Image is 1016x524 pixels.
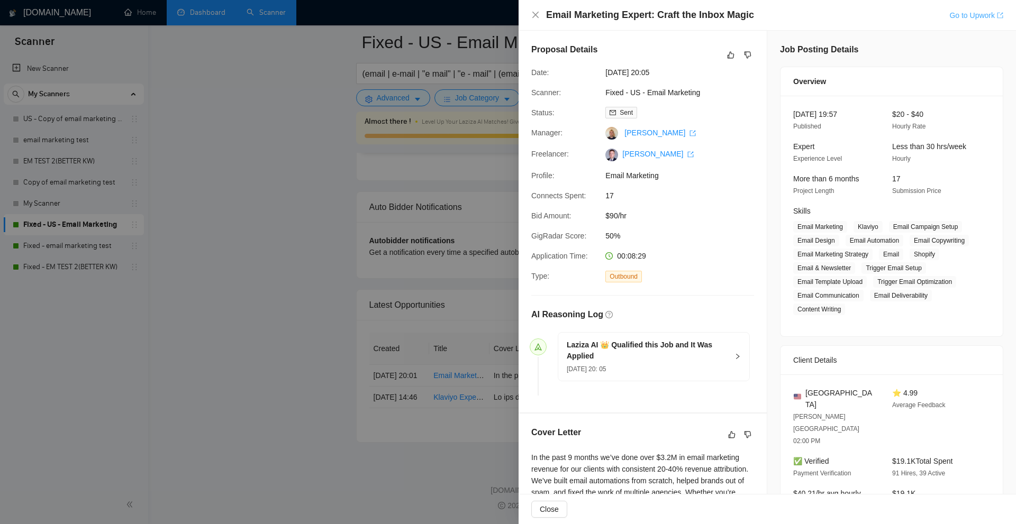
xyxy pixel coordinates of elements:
[605,190,764,201] span: 17
[910,235,969,246] span: Email Copywriting
[793,346,990,374] div: Client Details
[793,110,837,118] span: [DATE] 19:57
[531,43,597,56] h5: Proposal Details
[531,232,586,240] span: GigRadar Score:
[531,308,603,321] h5: AI Reasoning Log
[546,8,754,22] h4: Email Marketing Expert: Craft the Inbox Magic
[727,51,734,59] span: like
[892,389,918,397] span: ⭐ 4.99
[531,191,586,200] span: Connects Spent:
[892,155,911,162] span: Hourly
[531,426,581,439] h5: Cover Letter
[531,128,563,137] span: Manager:
[892,142,966,151] span: Less than 30 hrs/week
[910,249,939,260] span: Shopify
[805,387,875,410] span: [GEOGRAPHIC_DATA]
[605,230,764,242] span: 50%
[793,262,855,274] span: Email & Newsletter
[605,311,613,318] span: question-circle
[793,290,864,301] span: Email Communication
[744,430,751,439] span: dislike
[892,174,901,183] span: 17
[728,430,736,439] span: like
[854,221,883,233] span: Klaviyo
[892,110,923,118] span: $20 - $40
[997,12,1003,19] span: export
[892,457,952,465] span: $19.1K Total Spent
[531,11,540,20] button: Close
[793,457,829,465] span: ✅ Verified
[793,174,859,183] span: More than 6 months
[610,109,616,116] span: mail
[605,87,764,98] span: Fixed - US - Email Marketing
[605,271,642,282] span: Outbound
[780,43,858,56] h5: Job Posting Details
[793,207,811,215] span: Skills
[793,276,867,288] span: Email Template Upload
[793,304,845,315] span: Content Writing
[794,393,801,400] img: 🇺🇸
[793,76,826,87] span: Overview
[949,11,1003,20] a: Go to Upworkexport
[793,123,821,130] span: Published
[540,503,559,515] span: Close
[567,365,606,373] span: [DATE] 20: 05
[870,290,932,301] span: Email Deliverability
[793,155,842,162] span: Experience Level
[793,142,814,151] span: Expert
[605,149,618,161] img: c1oEiMIUZNFZJGdJBHeW7_i-_wnJPZiH4SdcRN1-Jy8V19Jkvk7mCiRQAbEl5kc9Mj
[793,249,873,260] span: Email Marketing Strategy
[734,353,741,360] span: right
[531,88,561,97] span: Scanner:
[892,470,945,477] span: 91 Hires, 39 Active
[892,123,926,130] span: Hourly Rate
[793,235,839,246] span: Email Design
[534,343,542,351] span: send
[531,171,555,180] span: Profile:
[744,51,751,59] span: dislike
[889,221,963,233] span: Email Campaign Setup
[531,252,588,260] span: Application Time:
[605,210,764,222] span: $90/hr
[724,49,737,61] button: like
[892,489,915,498] span: $19.1K
[793,470,851,477] span: Payment Verification
[531,272,549,280] span: Type:
[531,108,555,117] span: Status:
[892,401,946,409] span: Average Feedback
[793,413,859,445] span: [PERSON_NAME][GEOGRAPHIC_DATA] 02:00 PM
[879,249,903,260] span: Email
[605,170,764,181] span: Email Marketing
[620,109,633,116] span: Sent
[793,187,834,195] span: Project Length
[690,130,696,136] span: export
[741,49,754,61] button: dislike
[725,428,738,441] button: like
[531,212,571,220] span: Bid Amount:
[531,11,540,19] span: close
[605,67,764,78] span: [DATE] 20:05
[617,252,646,260] span: 00:08:29
[793,221,847,233] span: Email Marketing
[892,187,941,195] span: Submission Price
[793,489,861,509] span: $40.21/hr avg hourly rate paid
[531,501,567,518] button: Close
[741,428,754,441] button: dislike
[624,128,696,137] a: [PERSON_NAME] export
[567,339,728,362] h5: Laziza AI 👑 Qualified this Job and It Was Applied
[846,235,903,246] span: Email Automation
[531,150,569,158] span: Freelancer:
[873,276,956,288] span: Trigger Email Optimization
[622,150,694,158] a: [PERSON_NAME] export
[605,252,613,260] span: clock-circle
[687,151,694,158] span: export
[861,262,926,274] span: Trigger Email Setup
[531,68,549,77] span: Date:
